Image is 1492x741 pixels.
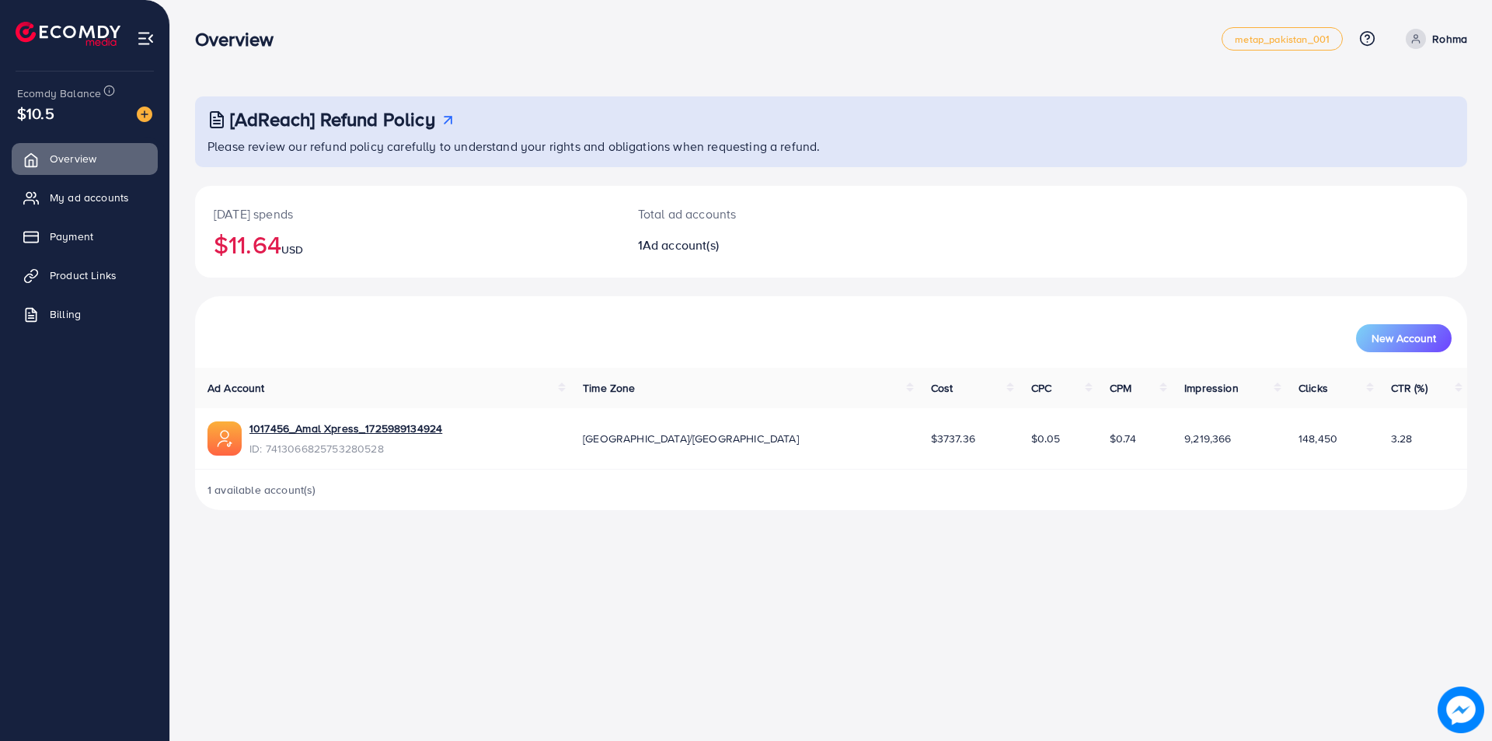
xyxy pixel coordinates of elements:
span: My ad accounts [50,190,129,205]
span: ID: 7413066825753280528 [249,441,442,456]
h2: $11.64 [214,229,601,259]
span: Ad Account [207,380,265,396]
span: $10.5 [17,102,54,124]
a: Overview [12,143,158,174]
img: menu [137,30,155,47]
img: ic-ads-acc.e4c84228.svg [207,421,242,456]
span: Impression [1184,380,1239,396]
span: $3737.36 [931,431,975,446]
span: Clicks [1299,380,1328,396]
span: Overview [50,151,96,166]
span: 9,219,366 [1184,431,1231,446]
span: 148,450 [1299,431,1337,446]
img: image [137,107,152,122]
span: $0.05 [1031,431,1061,446]
a: My ad accounts [12,182,158,213]
span: 3.28 [1391,431,1413,446]
span: Billing [50,306,81,322]
span: Time Zone [583,380,635,396]
span: CTR (%) [1391,380,1428,396]
p: [DATE] spends [214,204,601,223]
h3: Overview [195,28,286,51]
span: Ecomdy Balance [17,86,101,101]
h2: 1 [638,238,919,253]
span: metap_pakistan_001 [1235,34,1330,44]
a: 1017456_Amal Xpress_1725989134924 [249,421,442,436]
p: Total ad accounts [638,204,919,223]
span: CPM [1110,380,1131,396]
h3: [AdReach] Refund Policy [230,108,435,131]
p: Rohma [1432,30,1467,48]
span: 1 available account(s) [207,482,316,498]
a: Payment [12,221,158,252]
span: Cost [931,380,953,396]
span: Payment [50,229,93,244]
a: metap_pakistan_001 [1222,27,1343,51]
button: New Account [1356,324,1452,352]
img: logo [16,22,120,46]
p: Please review our refund policy carefully to understand your rights and obligations when requesti... [207,137,1458,156]
span: CPC [1031,380,1051,396]
span: [GEOGRAPHIC_DATA]/[GEOGRAPHIC_DATA] [583,431,799,446]
img: image [1438,687,1484,733]
span: Ad account(s) [643,236,719,253]
span: New Account [1372,333,1436,344]
span: USD [281,242,303,257]
span: $0.74 [1110,431,1137,446]
a: Rohma [1400,29,1467,49]
a: Billing [12,299,158,330]
a: Product Links [12,260,158,291]
span: Product Links [50,267,117,283]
